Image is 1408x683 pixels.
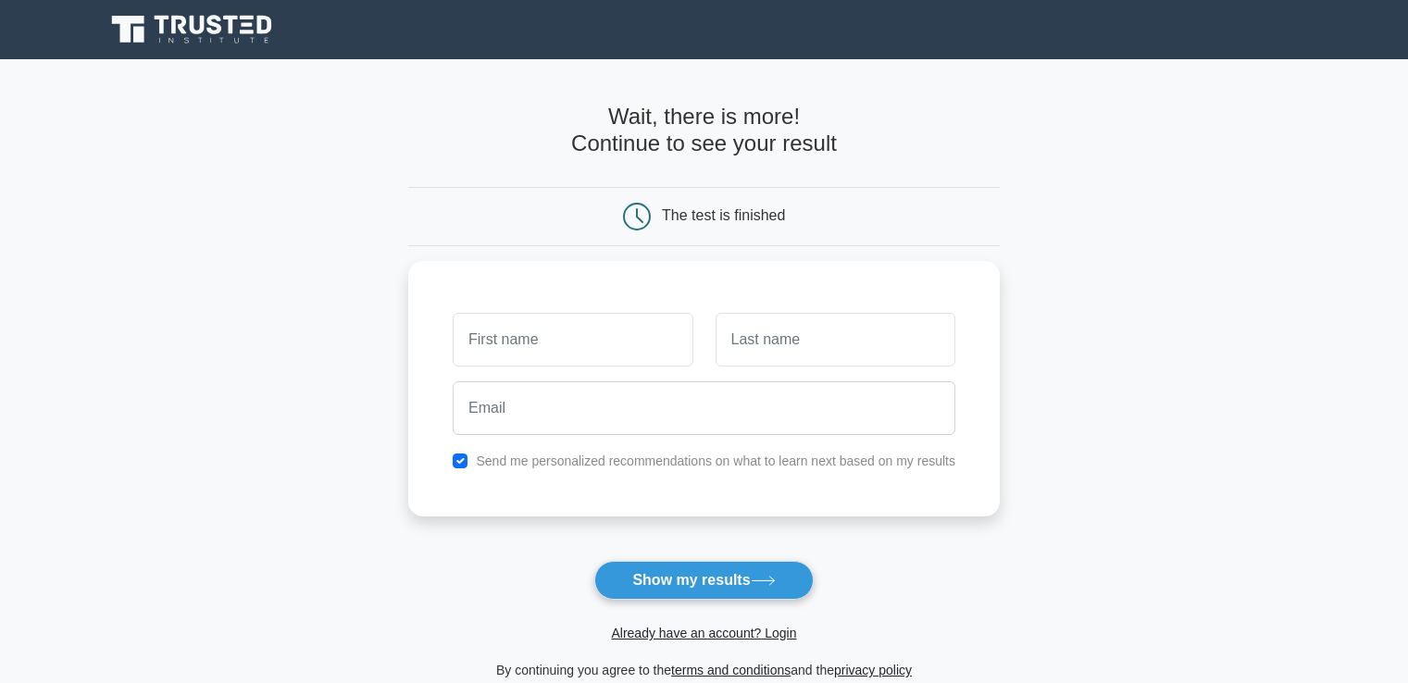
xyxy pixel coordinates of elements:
input: First name [453,313,692,366]
div: By continuing you agree to the and the [397,659,1011,681]
button: Show my results [594,561,813,600]
input: Email [453,381,955,435]
label: Send me personalized recommendations on what to learn next based on my results [476,453,955,468]
input: Last name [716,313,955,366]
a: Already have an account? Login [611,626,796,640]
a: terms and conditions [671,663,791,677]
a: privacy policy [834,663,912,677]
h4: Wait, there is more! Continue to see your result [408,104,1000,157]
div: The test is finished [662,207,785,223]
